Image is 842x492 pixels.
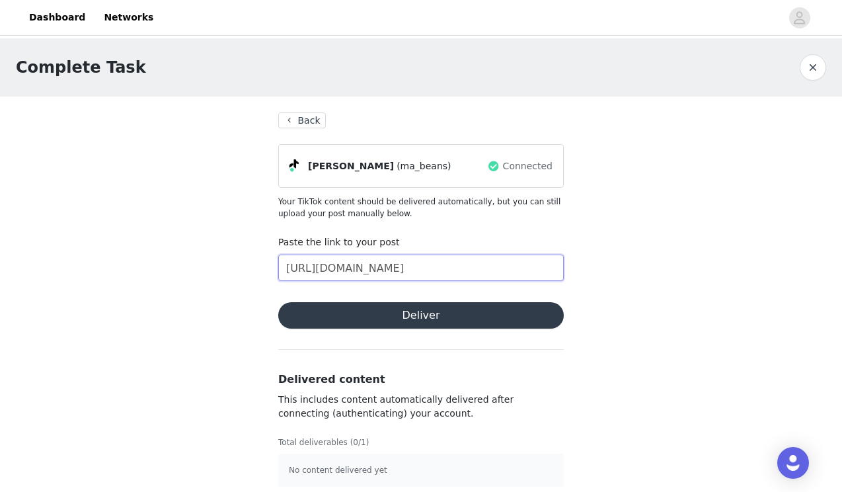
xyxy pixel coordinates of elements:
span: Connected [503,159,553,173]
span: (ma_beans) [397,159,451,173]
input: Paste the link to your content here [278,255,564,281]
span: This includes content automatically delivered after connecting (authenticating) your account. [278,394,514,419]
button: Back [278,112,326,128]
div: avatar [793,7,806,28]
button: Deliver [278,302,564,329]
p: Total deliverables (0/1) [278,436,564,448]
span: [PERSON_NAME] [308,159,394,173]
p: Your TikTok content should be delivered automatically, but you can still upload your post manuall... [278,196,564,220]
h1: Complete Task [16,56,146,79]
div: Open Intercom Messenger [777,447,809,479]
a: Dashboard [21,3,93,32]
h3: Delivered content [278,372,564,388]
a: Networks [96,3,161,32]
p: No content delivered yet [289,464,553,476]
label: Paste the link to your post [278,237,400,247]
